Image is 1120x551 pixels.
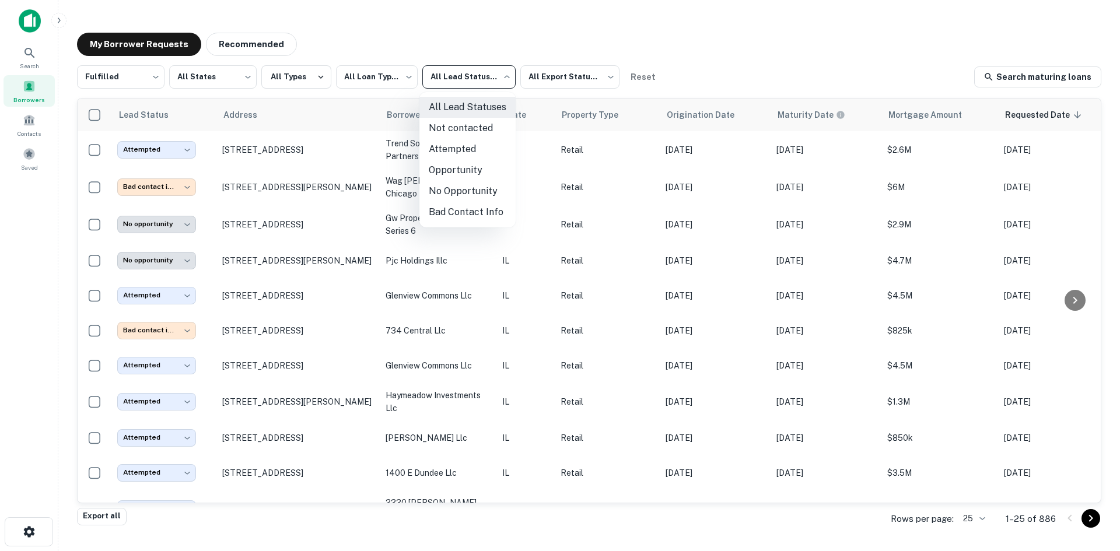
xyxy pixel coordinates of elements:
[419,202,516,223] li: Bad Contact Info
[419,118,516,139] li: Not contacted
[419,181,516,202] li: No Opportunity
[419,139,516,160] li: Attempted
[419,97,516,118] li: All Lead Statuses
[419,160,516,181] li: Opportunity
[1062,458,1120,514] iframe: Chat Widget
